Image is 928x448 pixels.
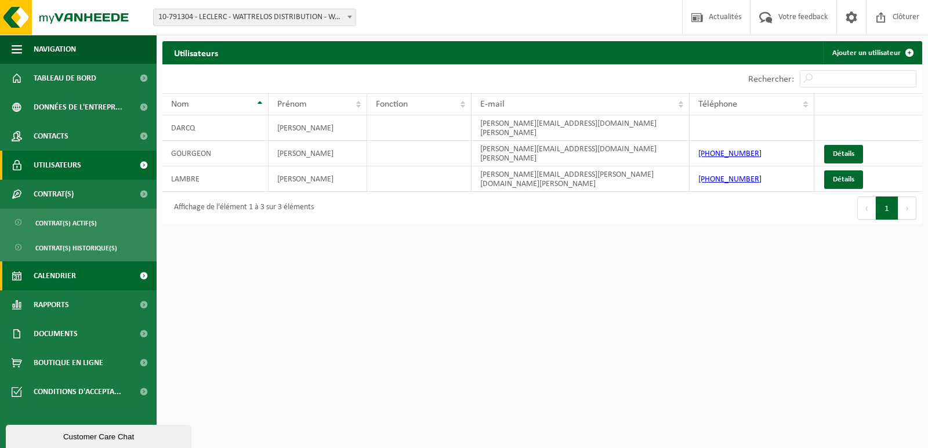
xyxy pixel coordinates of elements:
span: Contacts [34,122,68,151]
td: [PERSON_NAME][EMAIL_ADDRESS][PERSON_NAME][DOMAIN_NAME][PERSON_NAME] [472,166,690,192]
span: Prénom [277,100,307,109]
td: [PERSON_NAME] [269,115,367,141]
td: LAMBRE [162,166,269,192]
button: Next [898,196,916,220]
span: Contrat(s) historique(s) [35,237,117,259]
td: [PERSON_NAME] [269,141,367,166]
span: Contrat(s) actif(s) [35,212,97,234]
span: Tableau de bord [34,64,96,93]
a: Contrat(s) historique(s) [3,236,154,258]
td: [PERSON_NAME][EMAIL_ADDRESS][DOMAIN_NAME][PERSON_NAME] [472,115,690,141]
label: Rechercher: [748,75,794,84]
td: DARCQ [162,115,269,141]
td: [PERSON_NAME][EMAIL_ADDRESS][DOMAIN_NAME][PERSON_NAME] [472,141,690,166]
span: Nom [171,100,189,109]
div: Affichage de l'élément 1 à 3 sur 3 éléments [168,198,314,218]
span: Documents [34,319,78,348]
span: Données de l'entrepr... [34,93,122,122]
span: E-mail [480,100,505,109]
span: Téléphone [698,100,737,109]
a: Contrat(s) actif(s) [3,212,154,234]
a: Ajouter un utilisateur [823,41,921,64]
td: [PERSON_NAME] [269,166,367,192]
a: Détails [824,170,863,189]
span: 10-791304 - LECLERC - WATTRELOS DISTRIBUTION - WATTRELOS [153,9,356,26]
span: Fonction [376,100,408,109]
td: GOURGEON [162,141,269,166]
span: Calendrier [34,261,76,290]
h2: Utilisateurs [162,41,230,64]
span: 10-791304 - LECLERC - WATTRELOS DISTRIBUTION - WATTRELOS [154,9,356,26]
span: Boutique en ligne [34,348,103,377]
span: Utilisateurs [34,151,81,180]
a: [PHONE_NUMBER] [698,175,762,184]
button: 1 [876,196,898,220]
iframe: chat widget [6,422,194,448]
span: Navigation [34,35,76,64]
span: Conditions d'accepta... [34,377,121,406]
a: Détails [824,145,863,163]
span: Contrat(s) [34,180,74,209]
button: Previous [857,196,876,220]
span: Rapports [34,290,69,319]
a: [PHONE_NUMBER] [698,150,762,158]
